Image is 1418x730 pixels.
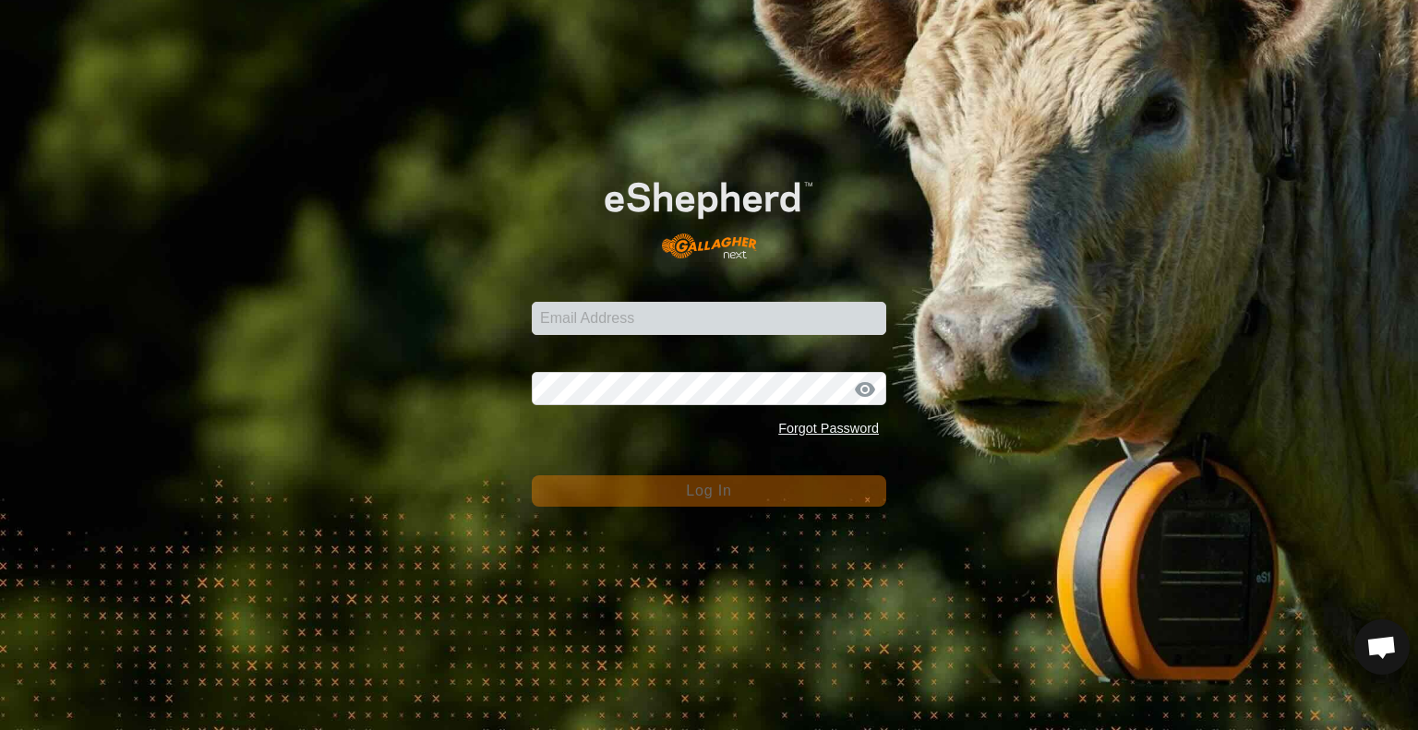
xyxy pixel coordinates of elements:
button: Log In [532,475,886,507]
img: E-shepherd Logo [567,152,850,273]
a: Forgot Password [778,421,879,436]
input: Email Address [532,302,886,335]
a: Open chat [1354,619,1410,675]
span: Log In [686,483,731,498]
